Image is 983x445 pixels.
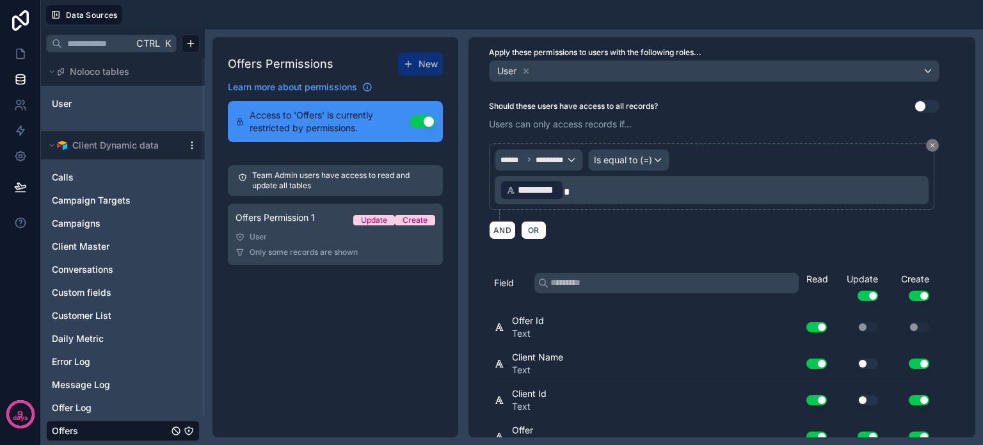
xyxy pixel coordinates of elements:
span: Text [512,327,544,340]
div: Offers [46,421,200,441]
p: days [13,413,28,423]
div: Campaign Targets [46,190,200,211]
a: Conversations [52,263,168,276]
button: New [398,53,443,76]
span: Field [494,277,514,289]
span: Access to 'Offers' is currently restricted by permissions. [250,109,410,134]
span: Offer [512,424,533,437]
button: Airtable LogoClient Dynamic data [46,136,182,154]
span: Message Log [52,378,110,391]
a: Offers [52,425,168,437]
a: Message Log [52,378,168,391]
label: Apply these permissions to users with the following roles... [489,47,939,58]
a: Offer Log [52,401,168,414]
span: New [419,58,438,70]
h1: Offers Permissions [228,55,333,73]
span: Data Sources [66,10,118,20]
span: Calls [52,171,74,184]
div: Client Master [46,236,200,257]
button: Is equal to (=) [588,149,669,171]
a: Custom fields [52,286,168,299]
div: Error Log [46,352,200,372]
a: Campaign Targets [52,194,168,207]
div: Create [883,273,934,301]
span: Client Dynamic data [72,139,159,152]
span: Offer Log [52,401,92,414]
p: 9 [17,408,23,421]
span: Offers [52,425,78,437]
div: Daily Metric [46,328,200,349]
span: Error Log [52,355,90,368]
span: Client Master [52,240,109,253]
a: Client Master [52,240,168,253]
a: Campaigns [52,217,168,230]
span: Only some records are shown [250,247,358,257]
a: Calls [52,171,168,184]
span: Conversations [52,263,113,276]
span: Ctrl [135,35,161,51]
span: Offers Permission 1 [236,211,315,224]
span: Is equal to (=) [594,154,652,166]
button: Data Sources [46,5,122,24]
button: AND [489,221,516,239]
div: Conversations [46,259,200,280]
a: Offers Permission 1UpdateCreateUserOnly some records are shown [228,204,443,265]
div: Customer List [46,305,200,326]
span: Daily Metric [52,332,104,345]
span: Text [512,364,563,376]
span: Campaigns [52,217,100,230]
div: Campaigns [46,213,200,234]
a: Learn more about permissions [228,81,372,93]
div: User [46,93,200,114]
span: K [163,39,172,48]
div: User [236,232,435,242]
a: Customer List [52,309,168,322]
span: OR [525,225,542,235]
div: Update [361,215,387,225]
div: Read [806,273,832,286]
span: User [52,97,72,110]
span: Client Name [512,351,563,364]
span: User [497,65,516,77]
span: Text [512,400,547,413]
img: Airtable Logo [57,140,67,150]
button: Noloco tables [46,63,192,81]
a: Daily Metric [52,332,168,345]
div: Create [403,215,428,225]
p: Team Admin users have access to read and update all tables [252,170,433,191]
span: Noloco tables [70,65,129,78]
p: Users can only access records if... [489,118,939,131]
span: Client Id [512,387,547,400]
a: Error Log [52,355,168,368]
span: Campaign Targets [52,194,131,207]
div: Offer Log [46,398,200,418]
div: Custom fields [46,282,200,303]
button: User [489,60,939,82]
span: Customer List [52,309,111,322]
div: Update [832,273,883,301]
div: Calls [46,167,200,188]
span: Custom fields [52,286,111,299]
span: Offer Id [512,314,544,327]
span: Learn more about permissions [228,81,357,93]
div: Message Log [46,375,200,395]
a: User [52,97,156,110]
button: OR [521,221,547,239]
label: Should these users have access to all records? [489,101,658,111]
